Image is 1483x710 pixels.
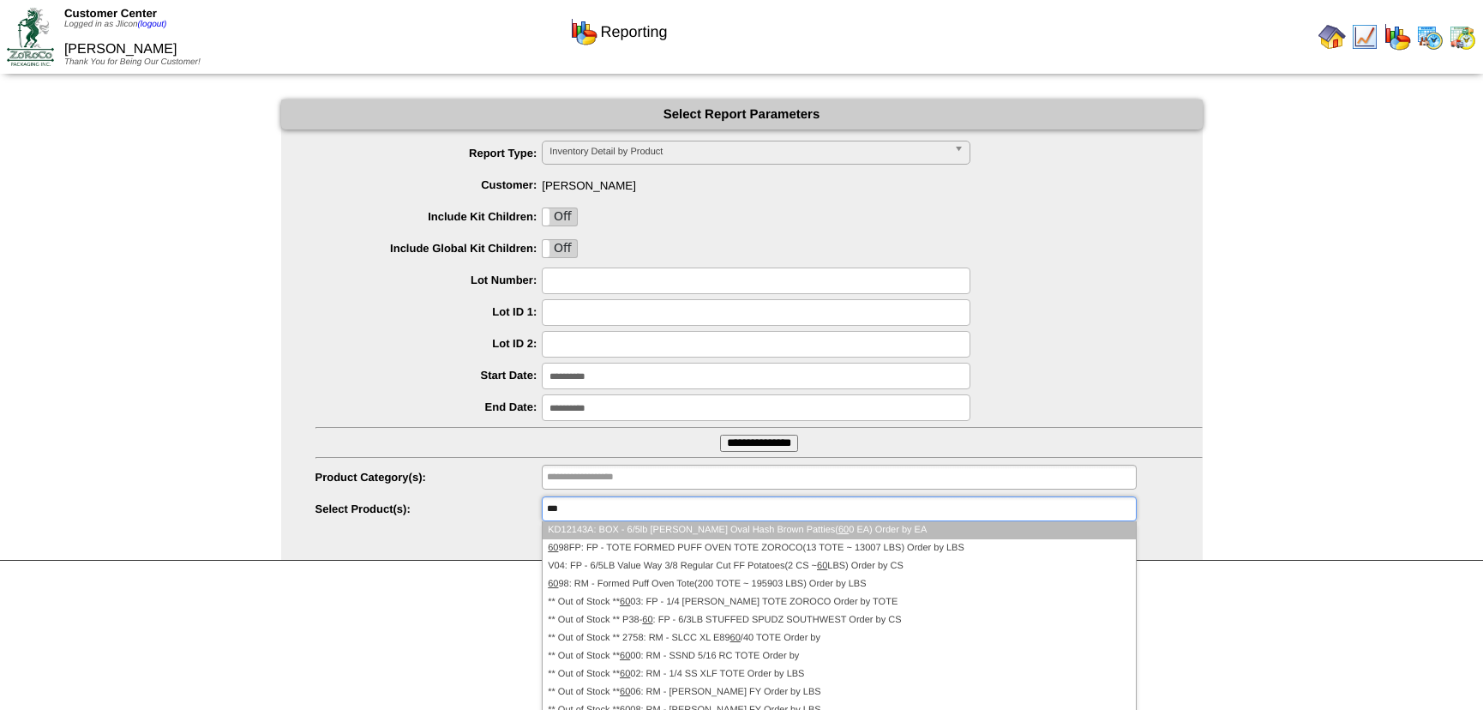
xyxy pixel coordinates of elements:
li: ** Out of Stock ** 02: RM - 1/4 SS XLF TOTE Order by LBS [543,665,1135,683]
em: 60 [817,561,827,571]
li: ** Out of Stock ** 00: RM - SSND 5/16 RC TOTE Order by [543,647,1135,665]
div: OnOff [542,208,578,226]
div: OnOff [542,239,578,258]
label: Start Date: [315,369,543,382]
em: 60 [620,669,630,679]
li: ** Out of Stock ** P38- : FP - 6/3LB STUFFED SPUDZ SOUTHWEST Order by CS [543,611,1135,629]
em: 60 [620,687,630,697]
span: Thank You for Being Our Customer! [64,57,201,67]
label: Lot ID 1: [315,305,543,318]
li: 98: RM - Formed Puff Oven Tote(200 TOTE ~ 195903 LBS) Order by LBS [543,575,1135,593]
span: [PERSON_NAME] [315,172,1203,192]
span: Reporting [601,23,668,41]
em: 60 [642,615,652,625]
span: [PERSON_NAME] [64,42,177,57]
a: (logout) [138,20,167,29]
li: ** Out of Stock ** 03: FP - 1/4 [PERSON_NAME] TOTE ZOROCO Order by TOTE [543,593,1135,611]
li: KD12143A: BOX - 6/5lb [PERSON_NAME] Oval Hash Brown Patties( 0 EA) Order by EA [543,521,1135,539]
label: Include Kit Children: [315,210,543,223]
label: Lot Number: [315,274,543,286]
em: 60 [620,651,630,661]
label: Off [543,208,577,226]
em: 60 [548,543,558,553]
span: Inventory Detail by Product [549,141,947,162]
span: Customer Center [64,7,157,20]
span: Logged in as Jlicon [64,20,167,29]
label: Report Type: [315,147,543,159]
li: V04: FP - 6/5LB Value Way 3/8 Regular Cut FF Potatoes(2 CS ~ LBS) Order by CS [543,557,1135,575]
label: Customer: [315,178,543,191]
img: graph.gif [1384,23,1411,51]
label: Select Product(s): [315,502,543,515]
em: 60 [730,633,741,643]
em: 60 [620,597,630,607]
label: End Date: [315,400,543,413]
img: calendarinout.gif [1449,23,1476,51]
li: ** Out of Stock ** 06: RM - [PERSON_NAME] FY Order by LBS [543,683,1135,701]
label: Off [543,240,577,257]
label: Include Global Kit Children: [315,242,543,255]
em: 60 [548,579,558,589]
img: line_graph.gif [1351,23,1378,51]
img: calendarprod.gif [1416,23,1444,51]
em: 60 [838,525,849,535]
label: Lot ID 2: [315,337,543,350]
li: ** Out of Stock ** 2758: RM - SLCC XL E89 /40 TOTE Order by [543,629,1135,647]
label: Product Category(s): [315,471,543,484]
img: home.gif [1318,23,1346,51]
img: graph.gif [570,18,597,45]
div: Select Report Parameters [281,99,1203,129]
img: ZoRoCo_Logo(Green%26Foil)%20jpg.webp [7,8,54,65]
li: 98FP: FP - TOTE FORMED PUFF OVEN TOTE ZOROCO(13 TOTE ~ 13007 LBS) Order by LBS [543,539,1135,557]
